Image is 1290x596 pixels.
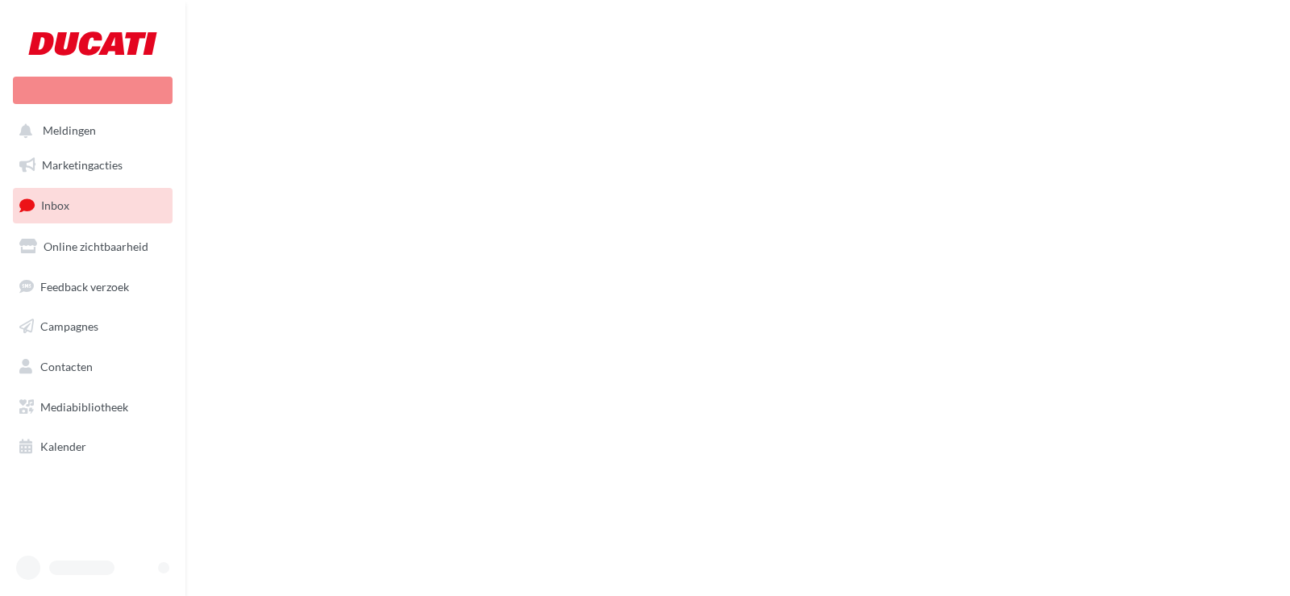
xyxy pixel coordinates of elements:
div: Nieuwe campagne [13,77,173,104]
a: Online zichtbaarheid [10,230,176,264]
span: Campagnes [40,319,98,333]
a: Campagnes [10,310,176,344]
span: Online zichtbaarheid [44,240,148,253]
span: Contacten [40,360,93,373]
span: Kalender [40,440,86,453]
a: Feedback verzoek [10,270,176,304]
a: Mediabibliotheek [10,390,176,424]
a: Inbox [10,188,176,223]
a: Marketingacties [10,148,176,182]
span: Meldingen [43,124,96,138]
a: Kalender [10,430,176,464]
span: Marketingacties [42,158,123,172]
span: Mediabibliotheek [40,400,128,414]
span: Inbox [41,198,69,212]
span: Feedback verzoek [40,279,129,293]
a: Contacten [10,350,176,384]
